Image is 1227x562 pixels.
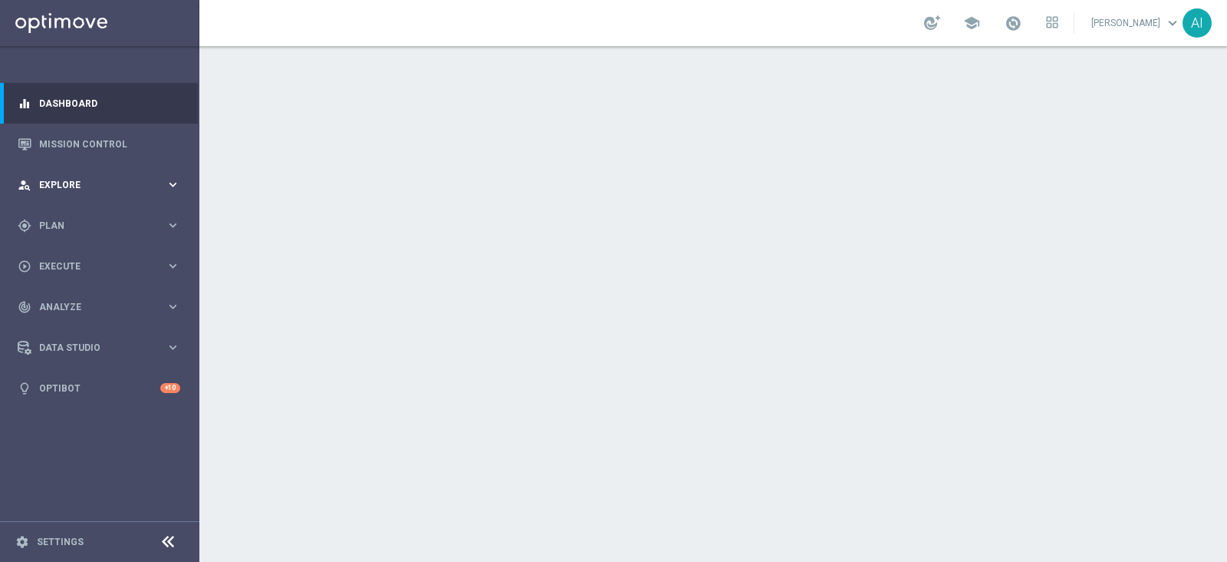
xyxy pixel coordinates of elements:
button: lightbulb Optibot +10 [17,382,181,395]
span: Explore [39,180,166,190]
div: Optibot [18,368,180,408]
button: play_circle_outline Execute keyboard_arrow_right [17,260,181,273]
i: lightbulb [18,382,31,395]
span: Analyze [39,302,166,312]
div: +10 [160,383,180,393]
i: gps_fixed [18,219,31,233]
div: Analyze [18,300,166,314]
div: Plan [18,219,166,233]
button: Mission Control [17,138,181,150]
i: settings [15,535,29,549]
a: Settings [37,537,84,547]
button: gps_fixed Plan keyboard_arrow_right [17,220,181,232]
button: person_search Explore keyboard_arrow_right [17,179,181,191]
button: equalizer Dashboard [17,98,181,110]
i: person_search [18,178,31,192]
span: Data Studio [39,343,166,352]
i: keyboard_arrow_right [166,259,180,273]
span: keyboard_arrow_down [1164,15,1181,31]
i: keyboard_arrow_right [166,218,180,233]
i: keyboard_arrow_right [166,299,180,314]
i: keyboard_arrow_right [166,177,180,192]
div: Data Studio [18,341,166,355]
a: Mission Control [39,124,180,164]
a: Dashboard [39,83,180,124]
div: AI [1183,8,1212,38]
span: Plan [39,221,166,230]
i: keyboard_arrow_right [166,340,180,355]
div: Mission Control [18,124,180,164]
i: equalizer [18,97,31,111]
a: [PERSON_NAME]keyboard_arrow_down [1090,12,1183,35]
i: play_circle_outline [18,260,31,273]
button: track_changes Analyze keyboard_arrow_right [17,301,181,313]
span: Execute [39,262,166,271]
button: Data Studio keyboard_arrow_right [17,342,181,354]
i: track_changes [18,300,31,314]
div: Execute [18,260,166,273]
a: Optibot [39,368,160,408]
div: Explore [18,178,166,192]
div: Dashboard [18,83,180,124]
span: school [963,15,980,31]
